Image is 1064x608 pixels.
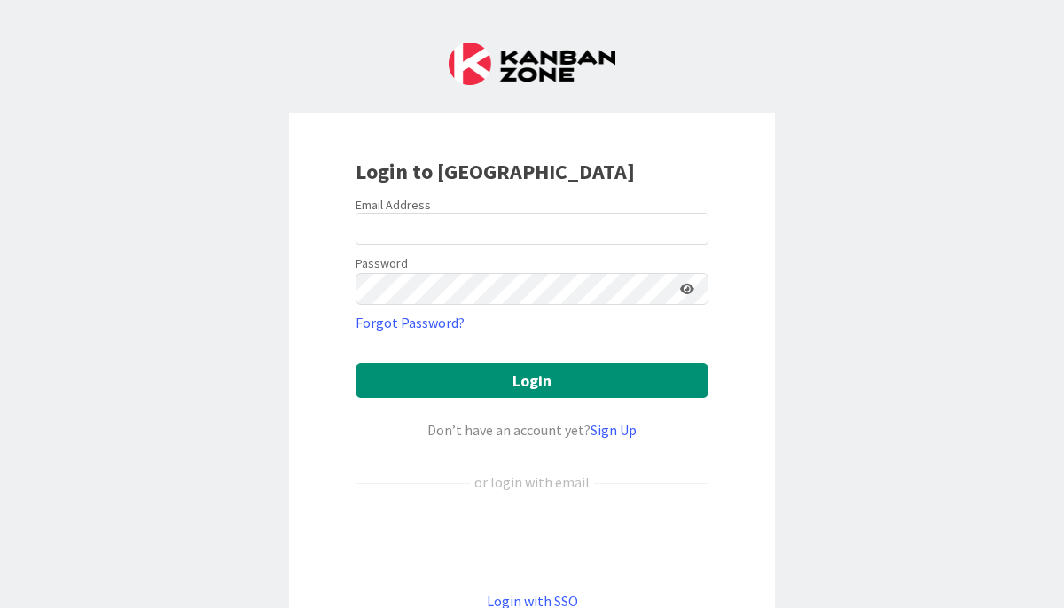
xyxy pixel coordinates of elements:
a: Sign Up [591,421,637,439]
label: Password [356,254,408,273]
label: Email Address [356,197,431,213]
div: or login with email [470,472,594,493]
img: Kanban Zone [449,43,615,85]
iframe: Sign in with Google Button [347,522,717,561]
button: Login [356,363,708,398]
b: Login to [GEOGRAPHIC_DATA] [356,158,635,185]
a: Forgot Password? [356,312,465,333]
div: Don’t have an account yet? [356,419,708,440]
